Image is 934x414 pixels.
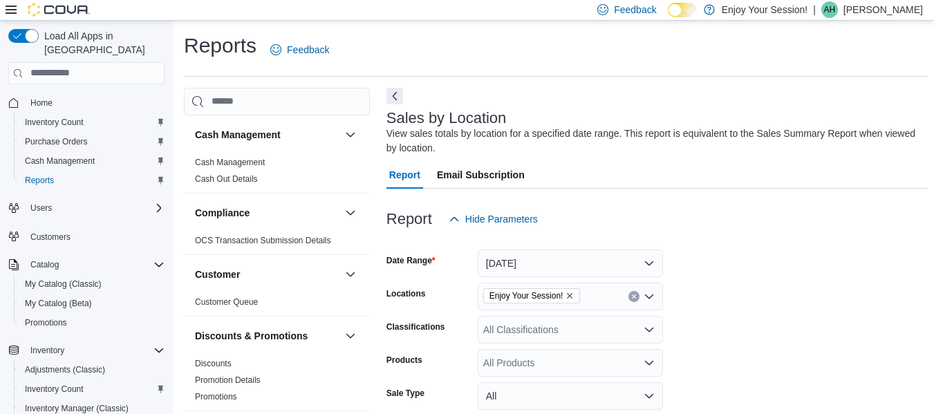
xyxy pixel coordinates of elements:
[386,211,432,227] h3: Report
[478,250,663,277] button: [DATE]
[25,342,70,359] button: Inventory
[668,3,697,17] input: Dark Mode
[19,314,165,331] span: Promotions
[195,235,331,246] span: OCS Transaction Submission Details
[386,88,403,104] button: Next
[19,133,93,150] a: Purchase Orders
[195,359,232,368] a: Discounts
[14,132,170,151] button: Purchase Orders
[184,154,370,193] div: Cash Management
[722,1,808,18] p: Enjoy Your Session!
[3,93,170,113] button: Home
[195,206,339,220] button: Compliance
[389,161,420,189] span: Report
[489,289,563,303] span: Enjoy Your Session!
[195,329,308,343] h3: Discounts & Promotions
[195,157,265,168] span: Cash Management
[195,173,258,185] span: Cash Out Details
[628,291,639,302] button: Clear input
[25,175,54,186] span: Reports
[478,382,663,410] button: All
[843,1,923,18] p: [PERSON_NAME]
[195,174,258,184] a: Cash Out Details
[19,381,89,397] a: Inventory Count
[483,288,581,303] span: Enjoy Your Session!
[25,117,84,128] span: Inventory Count
[14,113,170,132] button: Inventory Count
[19,114,165,131] span: Inventory Count
[25,279,102,290] span: My Catalog (Classic)
[386,321,445,332] label: Classifications
[195,358,232,369] span: Discounts
[195,392,237,402] a: Promotions
[30,97,53,109] span: Home
[14,360,170,379] button: Adjustments (Classic)
[25,384,84,395] span: Inventory Count
[25,364,105,375] span: Adjustments (Classic)
[19,361,165,378] span: Adjustments (Classic)
[644,357,655,368] button: Open list of options
[19,276,107,292] a: My Catalog (Classic)
[25,136,88,147] span: Purchase Orders
[19,295,97,312] a: My Catalog (Beta)
[195,391,237,402] span: Promotions
[195,158,265,167] a: Cash Management
[195,267,240,281] h3: Customer
[184,232,370,254] div: Compliance
[14,379,170,399] button: Inventory Count
[3,255,170,274] button: Catalog
[25,298,92,309] span: My Catalog (Beta)
[184,32,256,59] h1: Reports
[195,128,339,142] button: Cash Management
[195,206,250,220] h3: Compliance
[19,172,59,189] a: Reports
[644,291,655,302] button: Open list of options
[25,317,67,328] span: Promotions
[195,297,258,308] span: Customer Queue
[25,342,165,359] span: Inventory
[342,328,359,344] button: Discounts & Promotions
[14,313,170,332] button: Promotions
[195,236,331,245] a: OCS Transaction Submission Details
[14,294,170,313] button: My Catalog (Beta)
[25,95,58,111] a: Home
[668,17,669,18] span: Dark Mode
[465,212,538,226] span: Hide Parameters
[614,3,656,17] span: Feedback
[30,259,59,270] span: Catalog
[342,266,359,283] button: Customer
[386,126,921,156] div: View sales totals by location for a specified date range. This report is equivalent to the Sales ...
[19,276,165,292] span: My Catalog (Classic)
[265,36,335,64] a: Feedback
[19,314,73,331] a: Promotions
[19,153,100,169] a: Cash Management
[30,203,52,214] span: Users
[184,355,370,411] div: Discounts & Promotions
[39,29,165,57] span: Load All Apps in [GEOGRAPHIC_DATA]
[25,227,165,245] span: Customers
[19,361,111,378] a: Adjustments (Classic)
[195,297,258,307] a: Customer Queue
[386,355,422,366] label: Products
[3,198,170,218] button: Users
[3,226,170,246] button: Customers
[342,205,359,221] button: Compliance
[195,329,339,343] button: Discounts & Promotions
[824,1,836,18] span: AH
[25,94,165,111] span: Home
[25,256,165,273] span: Catalog
[386,255,436,266] label: Date Range
[30,232,71,243] span: Customers
[443,205,543,233] button: Hide Parameters
[19,133,165,150] span: Purchase Orders
[19,153,165,169] span: Cash Management
[25,200,165,216] span: Users
[25,156,95,167] span: Cash Management
[3,341,170,360] button: Inventory
[25,256,64,273] button: Catalog
[386,288,426,299] label: Locations
[19,381,165,397] span: Inventory Count
[813,1,816,18] p: |
[821,1,838,18] div: April Hale
[19,172,165,189] span: Reports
